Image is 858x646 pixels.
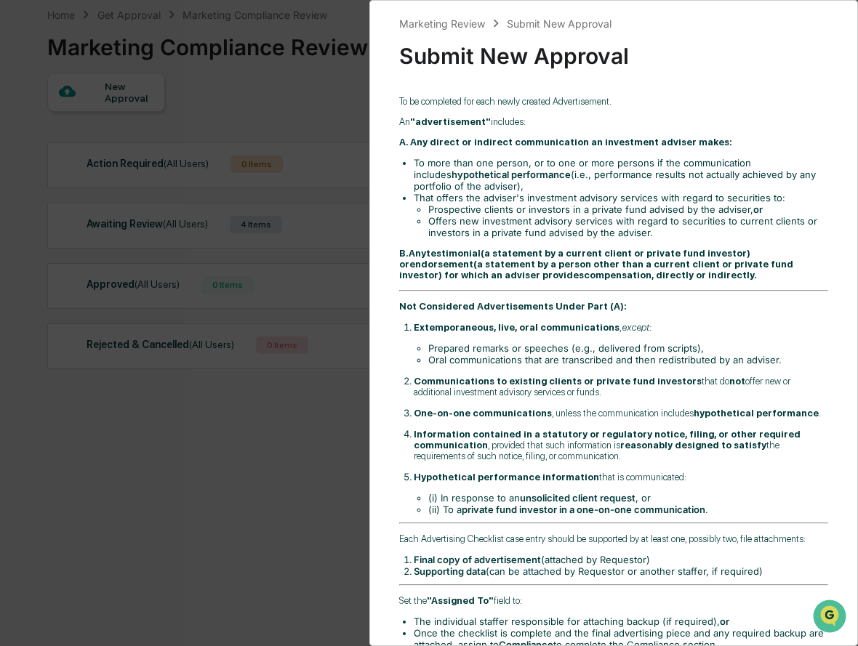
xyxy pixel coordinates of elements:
div: Start new chat [49,111,238,126]
li: (ii) To a . [428,504,828,515]
p: , : [414,322,828,333]
strong: endorsement [409,259,473,270]
p: , provided that such information is the requirements of such notice, filing, or communication. [414,429,828,461]
img: 1746055101610-c473b297-6a78-478c-a979-82029cc54cd1 [15,111,41,137]
strong: Information contained in a statutory or regulatory notice, filing, or other required communication [414,429,801,451]
strong: Not Considered Advertisements Under Part (A): [399,301,627,312]
p: , unless the communication includes . [414,408,828,419]
strong: One-on-one communications [414,408,552,419]
p: An includes: [399,116,828,127]
p: Set the field to: [399,595,828,606]
strong: testimonial [426,248,481,259]
span: Preclearance [29,183,94,198]
span: Data Lookup [29,211,92,225]
strong: "advertisement" [410,116,491,127]
strong: hypothetical performance [694,408,819,419]
strong: Extemporaneous, live, oral communications [414,322,620,333]
strong: not [729,376,745,387]
strong: Supporting data [414,565,486,577]
strong: B.Any (a statement by a current client or private fund investor) or (a statement by a person othe... [399,248,793,280]
div: Marketing Review [399,17,485,30]
li: Prospective clients or investors in a private fund advised by the adviser, [428,203,828,215]
a: 🖐️Preclearance [9,177,100,203]
div: 🔎 [15,212,26,224]
div: We're available if you need us! [49,126,184,137]
strong: Final copy of advertisement [414,554,541,565]
p: To be completed for each newly created Advertisement. [399,96,828,107]
strong: Hypothetical performance information [414,472,599,483]
li: (attached by Requestor) [414,554,828,565]
div: 🖐️ [15,185,26,196]
span: Attestations [120,183,180,198]
a: Powered byPylon [103,246,176,257]
li: Oral communications that are transcribed and then redistributed by an adviser. [428,354,828,366]
li: That offers the adviser's investment advisory services with regard to securities to: [414,192,828,238]
li: Prepared remarks or speeches (e.g., delivered from scripts), [428,342,828,354]
div: Submit New Approval [507,17,612,30]
strong: or [720,615,729,627]
a: 🗄️Attestations [100,177,186,203]
div: Submit New Approval [399,31,828,69]
p: that do offer new or additional investment advisory services or funds. [414,376,828,397]
p: that is communicated: [414,472,828,483]
strong: Communications to existing clients or private fund investors [414,376,702,387]
a: 🔎Data Lookup [9,205,97,231]
iframe: Open customer support [811,598,851,637]
strong: private fund investor in a one-on-one communication [462,504,705,515]
li: To more than one person, or to one or more persons if the communication includes (i.e., performan... [414,157,828,192]
div: 🗄️ [105,185,117,196]
p: Each Advertising Checklist case entry should be supported by at least one, possibly two, file att... [399,533,828,544]
strong: hypothetical performance [452,169,571,180]
strong: reasonably designed to satisfy [620,440,766,451]
li: (can be attached by Requestor or another staffer, if required) [414,565,828,577]
p: How can we help? [15,31,265,54]
li: (i) In response to an , or [428,492,828,504]
strong: "Assigned To" [427,595,494,606]
strong: unsolicited client request [520,492,636,504]
strong: or [753,203,763,215]
button: Start new chat [247,116,265,133]
input: Clear [38,66,240,81]
strong: A. Any direct or indirect communication an investment adviser makes: [399,137,732,148]
li: The individual staffer responsible for attaching backup (if required), [414,615,828,627]
span: Pylon [145,246,176,257]
strong: compensation [584,270,651,280]
em: except [622,322,649,333]
li: Offers new investment advisory services with regard to securities to current clients or investors... [428,215,828,238]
